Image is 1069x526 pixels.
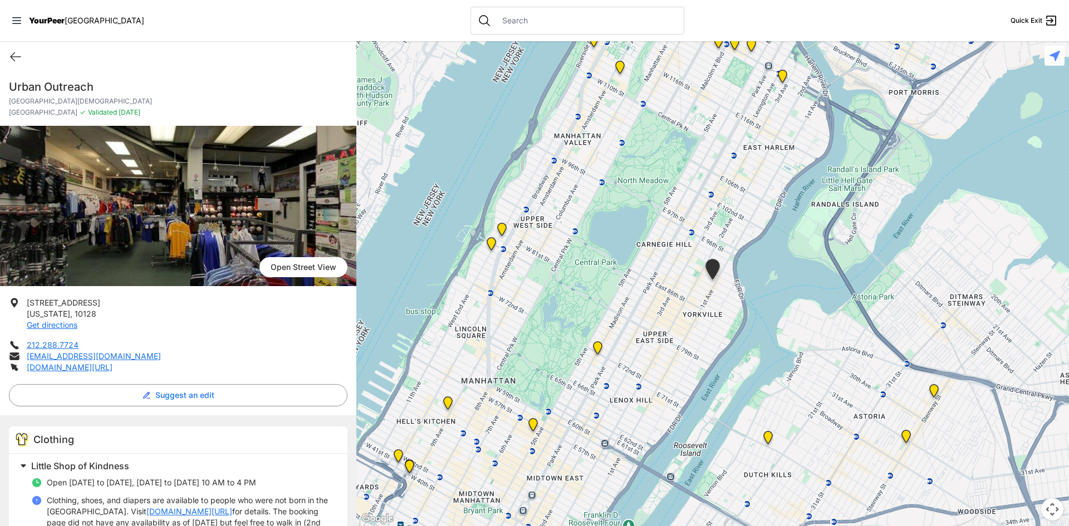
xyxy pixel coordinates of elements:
[403,459,416,477] div: Metro Baptist Church
[728,37,742,55] div: Manhattan
[27,362,112,372] a: [DOMAIN_NAME][URL]
[29,17,144,24] a: YourPeer[GEOGRAPHIC_DATA]
[613,61,627,78] div: The Cathedral Church of St. John the Divine
[117,108,140,116] span: [DATE]
[744,38,758,56] div: East Harlem
[441,396,455,414] div: 9th Avenue Drop-in Center
[47,478,256,487] span: Open [DATE] to [DATE], [DATE] to [DATE] 10 AM to 4 PM
[27,298,100,307] span: [STREET_ADDRESS]
[27,351,161,361] a: [EMAIL_ADDRESS][DOMAIN_NAME]
[359,512,396,526] img: Google
[1041,498,1063,520] button: Map camera controls
[703,259,722,284] div: Avenue Church
[1011,14,1058,27] a: Quick Exit
[27,340,79,350] a: 212.288.7724
[359,512,396,526] a: Open this area in Google Maps (opens a new window)
[391,449,405,467] div: New York
[70,309,72,318] span: ,
[259,257,347,277] span: Open Street View
[591,341,605,359] div: Manhattan
[146,506,232,517] a: [DOMAIN_NAME][URL]
[33,434,74,445] span: Clothing
[776,70,790,87] div: Main Location
[31,460,129,471] span: Little Shop of Kindness
[27,309,70,318] span: [US_STATE]
[761,431,775,449] div: Fancy Thrift Shop
[9,97,347,106] p: [GEOGRAPHIC_DATA][DEMOGRAPHIC_DATA]
[155,390,214,401] span: Suggest an edit
[587,34,601,52] div: Ford Hall
[27,320,77,330] a: Get directions
[65,16,144,25] span: [GEOGRAPHIC_DATA]
[496,15,677,26] input: Search
[88,108,117,116] span: Validated
[80,108,86,117] span: ✓
[9,79,347,95] h1: Urban Outreach
[75,309,96,318] span: 10128
[29,16,65,25] span: YourPeer
[9,108,77,117] span: [GEOGRAPHIC_DATA]
[495,223,509,240] div: Pathways Adult Drop-In Program
[403,460,416,478] div: Metro Baptist Church
[1011,16,1042,25] span: Quick Exit
[9,384,347,406] button: Suggest an edit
